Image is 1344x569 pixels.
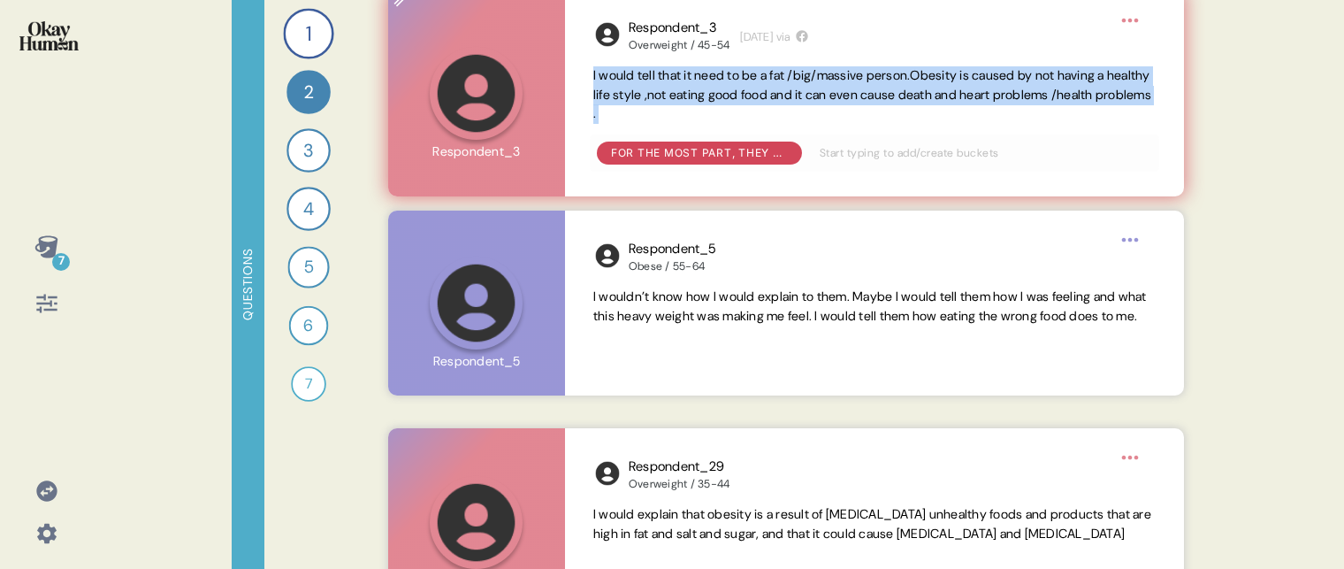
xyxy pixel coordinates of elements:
[593,20,622,49] img: l1ibTKarBSWXLOhlfT5LxFP+OttMJpPJZDKZTCbz9PgHEggSPYjZSwEAAAAASUVORK5CYII=
[593,459,622,488] img: l1ibTKarBSWXLOhlfT5LxFP+OttMJpPJZDKZTCbz9PgHEggSPYjZSwEAAAAASUVORK5CYII=
[593,67,1151,122] span: I would tell that it need to be a fat /big/massive person.Obesity is caused by not having a healt...
[593,242,622,270] img: l1ibTKarBSWXLOhlfT5LxFP+OttMJpPJZDKZTCbz9PgHEggSPYjZSwEAAAAASUVORK5CYII=
[593,506,1151,542] span: I would explain that obesity is a result of [MEDICAL_DATA] unhealthy foods and products that are ...
[740,28,773,46] time: [DATE]
[289,306,329,346] div: 6
[611,145,788,161] div: For the most part, they explain obesity in simplistic terms emphasizing personal responsibility: ...
[286,128,331,173] div: 3
[52,253,70,271] div: 7
[286,70,331,114] div: 2
[283,8,333,58] div: 1
[291,366,326,402] div: 7
[287,246,329,288] div: 5
[629,259,715,273] div: Obese / 55-64
[629,457,730,477] div: Respondent_29
[809,143,1152,163] input: Start typing to add/create buckets
[593,288,1147,324] span: I wouldn’t know how I would explain to them. Maybe I would tell them how I was feeling and what t...
[629,239,715,259] div: Respondent_5
[286,187,331,231] div: 4
[776,28,791,46] span: via
[629,18,730,38] div: Respondent_3
[19,21,79,50] img: okayhuman.3b1b6348.png
[629,38,730,52] div: Overweight / 45-54
[629,477,730,491] div: Overweight / 35-44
